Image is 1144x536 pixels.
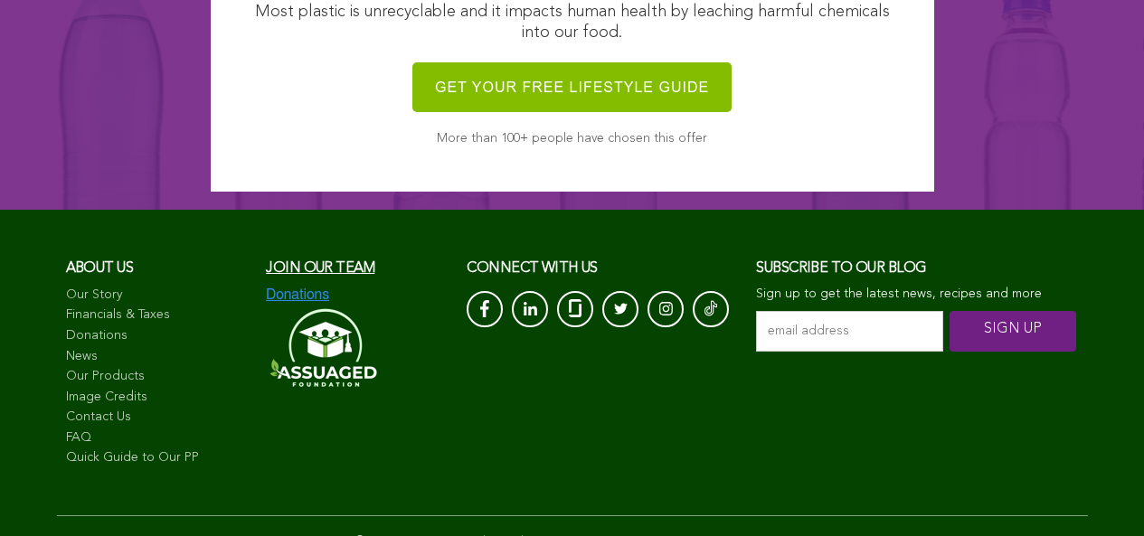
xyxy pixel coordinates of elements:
[412,53,732,121] img: Get your FREE lifestyle guide
[704,299,717,317] img: Tik-Tok-Icon
[66,409,249,427] a: Contact Us
[266,303,378,392] img: Assuaged-Foundation-Logo-White
[756,311,943,352] input: email address
[950,311,1076,352] input: SIGN UP
[266,287,329,303] img: Donations
[467,261,598,276] span: CONNECT with us
[66,287,249,305] a: Our Story
[66,449,249,467] a: Quick Guide to Our PP
[756,287,1078,302] p: Sign up to get the latest news, recipes and more
[569,299,581,317] img: glassdoor_White
[66,368,249,386] a: Our Products
[66,261,134,276] span: About us
[266,261,374,276] a: Join our team
[66,306,249,324] a: Financials & Taxes
[66,348,249,366] a: News
[756,255,1078,282] h3: Subscribe to our blog
[66,429,249,447] a: FAQ
[1054,449,1144,536] iframe: Chat Widget
[247,130,898,146] p: More than 100+ people have chosen this offer
[66,327,249,345] a: Donations
[66,389,249,407] a: Image Credits
[247,2,898,44] p: Most plastic is unrecyclable and it impacts human health by leaching harmful chemicals into our f...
